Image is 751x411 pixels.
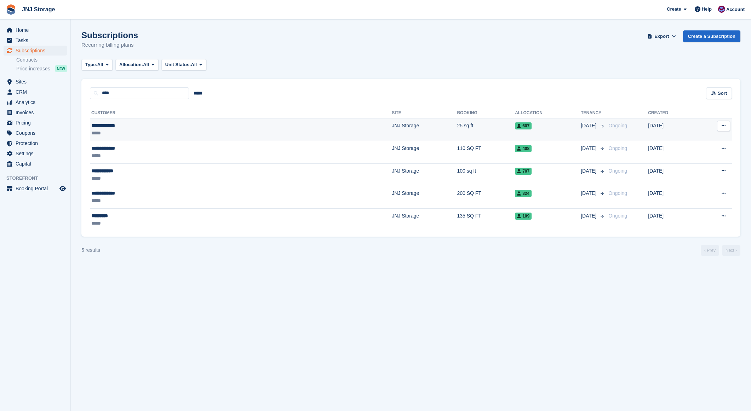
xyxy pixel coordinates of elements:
span: All [143,61,149,68]
a: menu [4,46,67,56]
a: menu [4,97,67,107]
div: NEW [55,65,67,72]
span: Pricing [16,118,58,128]
p: Recurring billing plans [81,41,138,49]
a: Preview store [58,184,67,193]
button: Type: All [81,59,113,71]
span: [DATE] [581,190,598,197]
a: menu [4,25,67,35]
td: [DATE] [648,163,696,186]
a: Price increases NEW [16,65,67,73]
td: JNJ Storage [392,209,457,231]
span: Help [702,6,712,13]
th: Tenancy [581,108,606,119]
span: [DATE] [581,167,598,175]
a: Contracts [16,57,67,63]
td: 200 SQ FT [457,186,515,209]
span: Ongoing [608,190,627,196]
nav: Page [699,245,742,256]
a: JNJ Storage [19,4,58,15]
span: Home [16,25,58,35]
h1: Subscriptions [81,30,138,40]
span: Sort [718,90,727,97]
td: [DATE] [648,118,696,141]
th: Booking [457,108,515,119]
span: Export [654,33,669,40]
span: [DATE] [581,122,598,129]
button: Export [646,30,677,42]
span: Create [667,6,681,13]
a: Next [722,245,740,256]
a: menu [4,87,67,97]
span: Settings [16,149,58,158]
td: [DATE] [648,209,696,231]
a: Previous [701,245,719,256]
td: JNJ Storage [392,118,457,141]
td: JNJ Storage [392,163,457,186]
td: 25 sq ft [457,118,515,141]
td: 135 SQ FT [457,209,515,231]
span: CRM [16,87,58,97]
a: Create a Subscription [683,30,740,42]
span: Invoices [16,108,58,117]
img: Jonathan Scrase [718,6,725,13]
span: Capital [16,159,58,169]
th: Allocation [515,108,581,119]
span: Coupons [16,128,58,138]
a: menu [4,149,67,158]
a: menu [4,35,67,45]
span: Price increases [16,65,50,72]
td: JNJ Storage [392,186,457,209]
span: All [191,61,197,68]
img: stora-icon-8386f47178a22dfd0bd8f6a31ec36ba5ce8667c1dd55bd0f319d3a0aa187defe.svg [6,4,16,15]
a: menu [4,77,67,87]
span: Ongoing [608,145,627,151]
th: Created [648,108,696,119]
span: Subscriptions [16,46,58,56]
span: 324 [515,190,532,197]
span: Allocation: [119,61,143,68]
span: Analytics [16,97,58,107]
span: 707 [515,168,532,175]
span: Ongoing [608,213,627,219]
span: 408 [515,145,532,152]
span: Ongoing [608,168,627,174]
td: JNJ Storage [392,141,457,164]
th: Customer [90,108,392,119]
span: 109 [515,213,532,220]
a: menu [4,118,67,128]
span: Tasks [16,35,58,45]
td: [DATE] [648,141,696,164]
span: Account [726,6,745,13]
a: menu [4,184,67,193]
span: Type: [85,61,97,68]
span: [DATE] [581,145,598,152]
td: 110 SQ FT [457,141,515,164]
span: Ongoing [608,123,627,128]
button: Allocation: All [115,59,159,71]
a: menu [4,128,67,138]
button: Unit Status: All [161,59,206,71]
span: [DATE] [581,212,598,220]
a: menu [4,159,67,169]
span: Sites [16,77,58,87]
span: Unit Status: [165,61,191,68]
span: Storefront [6,175,70,182]
span: Protection [16,138,58,148]
a: menu [4,138,67,148]
td: 100 sq ft [457,163,515,186]
span: Booking Portal [16,184,58,193]
td: [DATE] [648,186,696,209]
span: All [97,61,103,68]
span: 607 [515,122,532,129]
th: Site [392,108,457,119]
div: 5 results [81,247,100,254]
a: menu [4,108,67,117]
